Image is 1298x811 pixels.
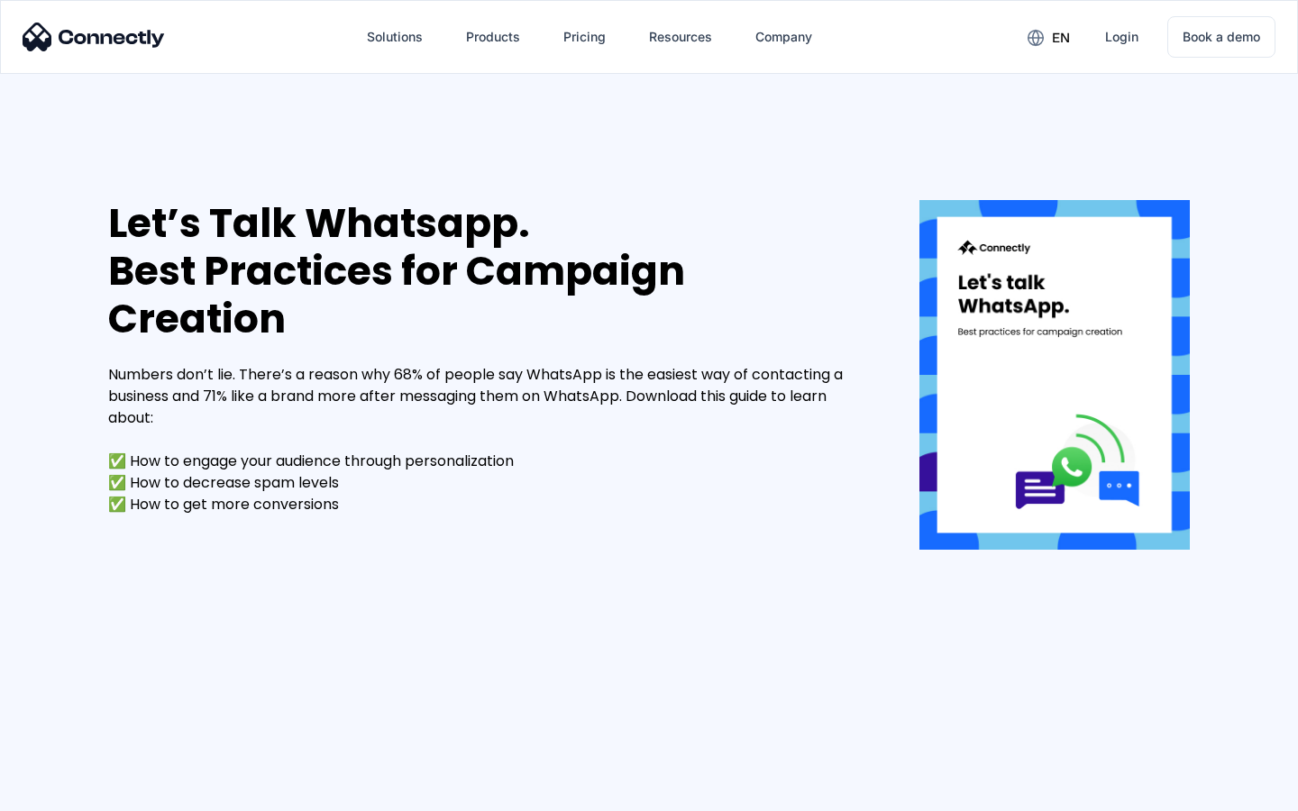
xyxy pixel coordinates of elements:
a: Login [1091,15,1153,59]
div: Solutions [367,24,423,50]
aside: Language selected: English [18,779,108,805]
div: Let’s Talk Whatsapp. Best Practices for Campaign Creation [108,200,865,342]
div: Numbers don’t lie. There’s a reason why 68% of people say WhatsApp is the easiest way of contacti... [108,364,865,515]
div: Company [755,24,812,50]
a: Pricing [549,15,620,59]
div: Login [1105,24,1138,50]
img: Connectly Logo [23,23,165,51]
div: Pricing [563,24,606,50]
div: en [1052,25,1070,50]
div: Resources [649,24,712,50]
div: Products [466,24,520,50]
ul: Language list [36,779,108,805]
a: Book a demo [1167,16,1275,58]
